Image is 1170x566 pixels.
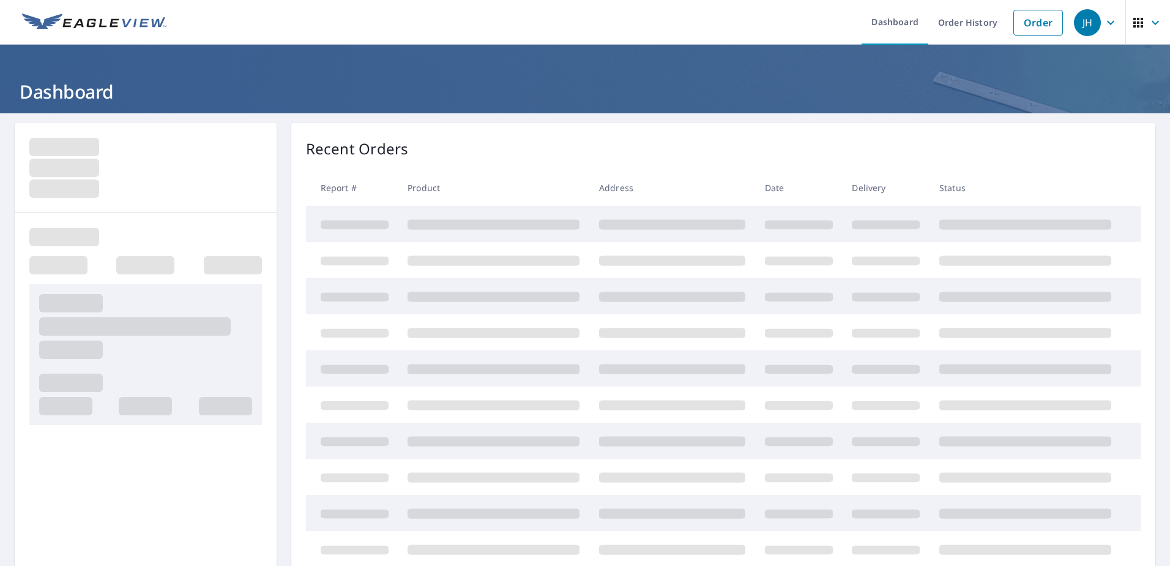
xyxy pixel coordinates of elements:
th: Address [589,170,755,206]
th: Report # [306,170,398,206]
th: Delivery [842,170,930,206]
a: Order [1013,10,1063,36]
h1: Dashboard [15,79,1155,104]
p: Recent Orders [306,138,409,160]
th: Status [930,170,1121,206]
th: Date [755,170,843,206]
div: JH [1074,9,1101,36]
img: EV Logo [22,13,166,32]
th: Product [398,170,589,206]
